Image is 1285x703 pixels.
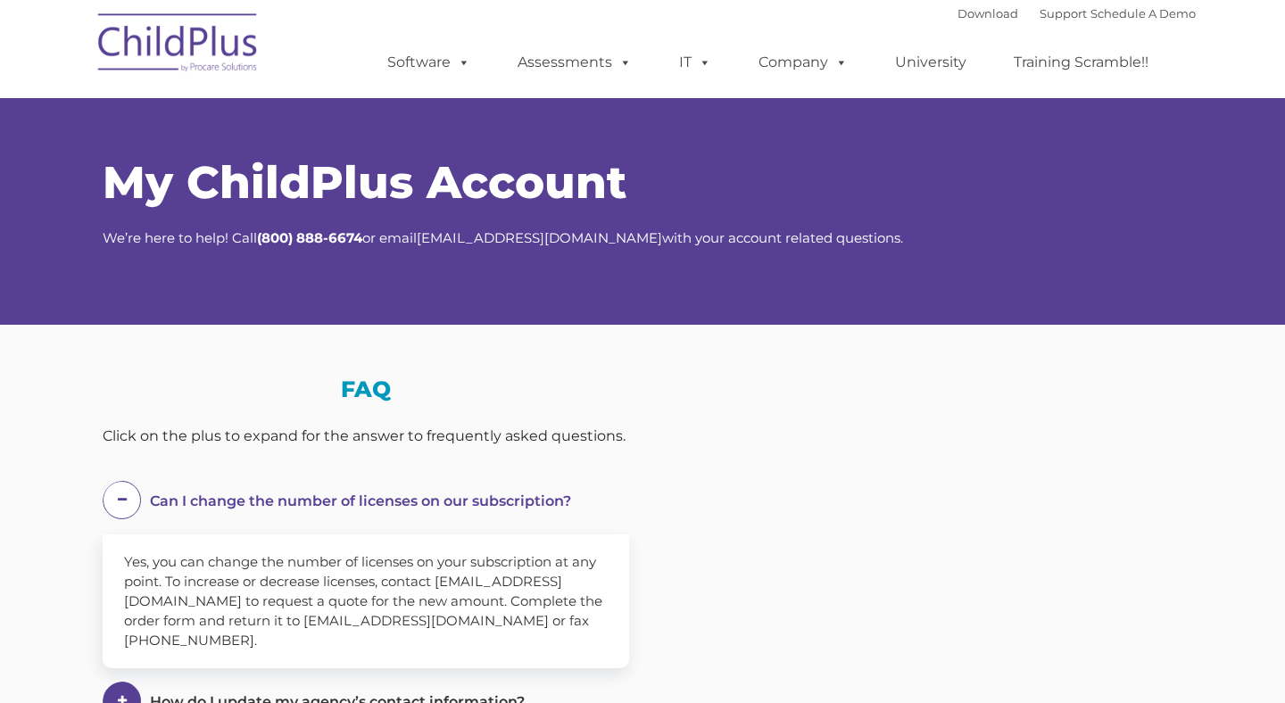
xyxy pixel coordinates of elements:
[417,229,662,246] a: [EMAIL_ADDRESS][DOMAIN_NAME]
[103,229,903,246] span: We’re here to help! Call or email with your account related questions.
[741,45,866,80] a: Company
[1090,6,1196,21] a: Schedule A Demo
[103,423,629,450] div: Click on the plus to expand for the answer to frequently asked questions.
[257,229,261,246] strong: (
[500,45,650,80] a: Assessments
[1040,6,1087,21] a: Support
[103,534,629,668] div: Yes, you can change the number of licenses on your subscription at any point. To increase or decr...
[996,45,1166,80] a: Training Scramble!!
[958,6,1018,21] a: Download
[150,492,571,509] span: Can I change the number of licenses on our subscription?
[369,45,488,80] a: Software
[661,45,729,80] a: IT
[877,45,984,80] a: University
[103,155,626,210] span: My ChildPlus Account
[89,1,268,90] img: ChildPlus by Procare Solutions
[261,229,362,246] strong: 800) 888-6674
[958,6,1196,21] font: |
[103,378,629,401] h3: FAQ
